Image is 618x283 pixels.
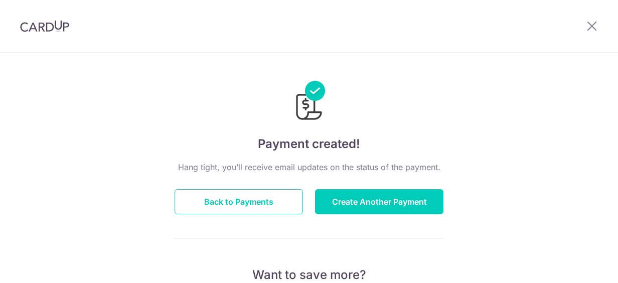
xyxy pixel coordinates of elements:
p: Want to save more? [175,267,443,283]
img: CardUp [20,20,69,32]
button: Back to Payments [175,189,303,214]
h4: Payment created! [175,135,443,153]
iframe: Opens a widget where you can find more information [554,253,608,278]
p: Hang tight, you’ll receive email updates on the status of the payment. [175,161,443,173]
img: Payments [293,81,325,123]
button: Create Another Payment [315,189,443,214]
